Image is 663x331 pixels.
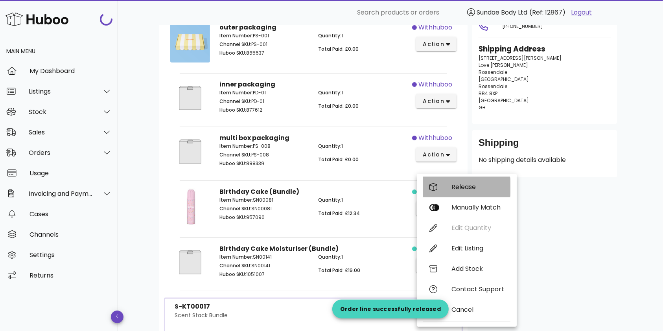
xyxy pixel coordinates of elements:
[422,40,444,48] span: action
[175,311,228,320] div: Scent Stack Bundle
[29,149,93,156] div: Orders
[29,88,93,95] div: Listings
[318,46,359,52] span: Total Paid: £0.00
[479,62,528,68] span: Love [PERSON_NAME]
[422,97,444,105] span: action
[418,23,452,32] span: withhuboo
[416,37,457,51] button: action
[170,187,210,227] img: Product Image
[318,89,407,96] p: 1
[219,151,251,158] span: Channel SKU:
[29,108,93,116] div: Stock
[318,254,407,261] p: 1
[416,94,457,108] button: action
[479,55,562,61] span: [STREET_ADDRESS][PERSON_NAME]
[219,262,309,269] p: SN00141
[479,136,611,155] div: Shipping
[479,76,529,83] span: [GEOGRAPHIC_DATA]
[219,98,309,105] p: PD-01
[219,89,309,96] p: PD-01
[219,89,253,96] span: Item Number:
[219,151,309,158] p: PS-008
[479,90,497,97] span: BB4 8XP
[451,204,504,211] div: Manually Match
[29,251,112,259] div: Settings
[219,41,309,48] p: PS-001
[318,143,341,149] span: Quantity:
[29,169,112,177] div: Usage
[416,147,457,162] button: action
[219,50,246,56] span: Huboo SKU:
[219,98,251,105] span: Channel SKU:
[219,143,309,150] p: PS-008
[170,133,210,169] img: Product Image
[219,254,309,261] p: SN00141
[479,97,529,104] span: [GEOGRAPHIC_DATA]
[219,214,246,221] span: Huboo SKU:
[318,103,359,109] span: Total Paid: £0.00
[318,143,407,150] p: 1
[219,143,253,149] span: Item Number:
[451,306,504,313] div: Cancel
[219,205,309,212] p: SN00081
[477,8,528,17] span: Sundae Body Ltd
[219,80,275,89] strong: inner packaging
[219,107,246,113] span: Huboo SKU:
[29,272,112,279] div: Returns
[416,258,457,272] button: action
[29,67,112,75] div: My Dashboard
[418,80,452,89] span: withhuboo
[318,210,360,217] span: Total Paid: £12.34
[219,160,246,167] span: Huboo SKU:
[318,197,407,204] p: 1
[29,210,112,218] div: Cases
[219,187,299,196] strong: Birthday Cake (Bundle)
[219,107,309,114] p: 877612
[219,271,246,278] span: Huboo SKU:
[29,190,93,197] div: Invoicing and Payments
[451,265,504,272] div: Add Stock
[219,133,289,142] strong: multi box packaging
[219,214,309,221] p: 957096
[318,156,359,163] span: Total Paid: £0.00
[416,201,457,215] button: action
[219,205,251,212] span: Channel SKU:
[418,133,452,143] span: withhuboo
[219,262,251,269] span: Channel SKU:
[170,80,210,116] img: Product Image
[571,8,592,17] a: Logout
[219,244,339,253] strong: Birthday Cake Moisturiser (Bundle)
[479,83,507,90] span: Rossendale
[219,32,253,39] span: Item Number:
[219,160,309,167] p: 888339
[479,104,486,111] span: GB
[170,23,210,63] img: Product Image
[29,129,93,136] div: Sales
[451,245,504,252] div: Edit Listing
[175,302,228,311] div: S-KT00017
[318,89,341,96] span: Quantity:
[6,11,68,28] img: Huboo Logo
[318,32,341,39] span: Quantity:
[219,197,309,204] p: SN00081
[219,50,309,57] p: 865537
[479,44,611,55] h3: Shipping Address
[219,32,309,39] p: PS-001
[422,151,444,159] span: action
[219,254,253,260] span: Item Number:
[318,32,407,39] p: 1
[479,69,507,75] span: Rossendale
[479,155,611,165] p: No shipping details available
[219,41,251,48] span: Channel SKU:
[219,197,253,203] span: Item Number:
[170,244,210,280] img: Product Image
[332,305,449,313] div: Order line successfully released
[219,271,309,278] p: 1051007
[502,23,543,29] span: [PHONE_NUMBER]
[451,183,504,191] div: Release
[318,254,341,260] span: Quantity:
[530,8,566,17] span: (Ref: 12867)
[318,197,341,203] span: Quantity:
[318,267,360,274] span: Total Paid: £19.00
[29,231,112,238] div: Channels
